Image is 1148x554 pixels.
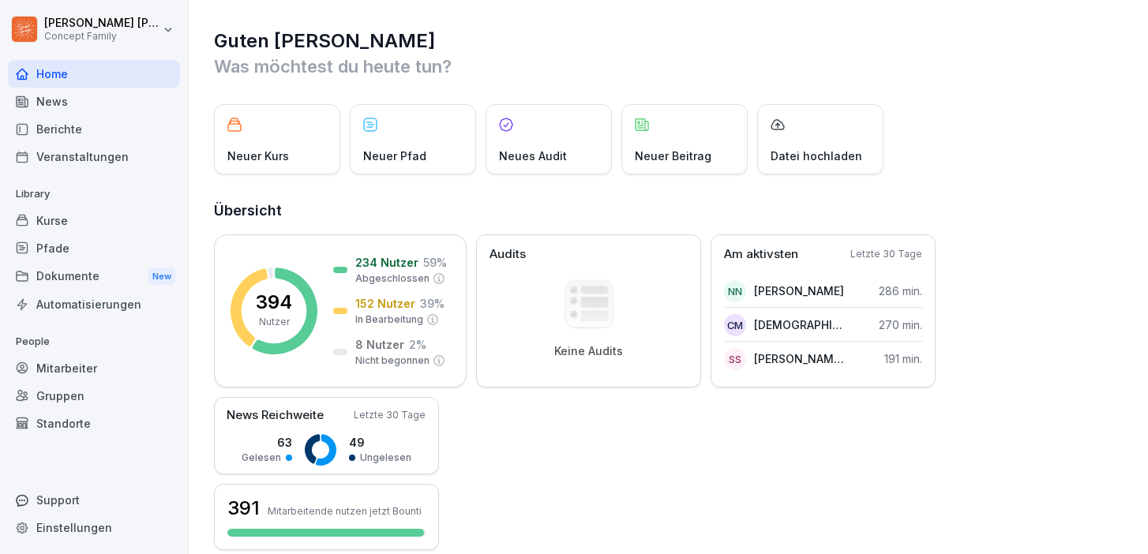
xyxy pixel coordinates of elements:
p: Was möchtest du heute tun? [214,54,1124,79]
a: Home [8,60,180,88]
a: Mitarbeiter [8,354,180,382]
a: Kurse [8,207,180,234]
p: [PERSON_NAME] [PERSON_NAME] [754,350,845,367]
div: Support [8,486,180,514]
p: 270 min. [879,316,922,333]
a: News [8,88,180,115]
p: 191 min. [884,350,922,367]
p: Am aktivsten [724,245,798,264]
p: People [8,329,180,354]
p: Datei hochladen [771,148,862,164]
p: 49 [349,434,411,451]
p: 59 % [423,254,447,271]
p: 39 % [420,295,445,312]
p: Mitarbeitende nutzen jetzt Bounti [268,505,422,517]
a: Automatisierungen [8,290,180,318]
h1: Guten [PERSON_NAME] [214,28,1124,54]
p: [DEMOGRAPHIC_DATA][PERSON_NAME] [754,316,845,333]
p: Keine Audits [554,344,623,358]
p: Abgeschlossen [355,271,430,286]
p: [PERSON_NAME] [PERSON_NAME] [44,17,159,30]
p: 2 % [409,336,426,353]
p: 152 Nutzer [355,295,415,312]
div: New [148,268,175,286]
p: 286 min. [879,283,922,299]
a: Berichte [8,115,180,143]
p: Audits [490,245,526,264]
p: Gelesen [242,451,281,465]
p: Letzte 30 Tage [850,247,922,261]
p: 234 Nutzer [355,254,418,271]
p: In Bearbeitung [355,313,423,327]
p: [PERSON_NAME] [754,283,844,299]
div: CM [724,314,746,336]
div: SS [724,348,746,370]
p: 8 Nutzer [355,336,404,353]
p: 394 [256,293,292,312]
a: Pfade [8,234,180,262]
a: Gruppen [8,382,180,410]
h3: 391 [227,495,260,522]
p: Ungelesen [360,451,411,465]
p: Concept Family [44,31,159,42]
p: Neues Audit [499,148,567,164]
h2: Übersicht [214,200,1124,222]
p: Letzte 30 Tage [354,408,426,422]
p: 63 [242,434,292,451]
p: Library [8,182,180,207]
p: News Reichweite [227,406,324,425]
a: Einstellungen [8,514,180,541]
p: Nutzer [259,315,290,329]
a: Standorte [8,410,180,437]
p: Neuer Kurs [227,148,289,164]
p: Nicht begonnen [355,354,430,368]
div: NN [724,280,746,302]
a: Veranstaltungen [8,143,180,170]
p: Neuer Pfad [363,148,426,164]
div: Dokumente [8,262,180,291]
a: DokumenteNew [8,262,180,291]
p: Neuer Beitrag [635,148,711,164]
